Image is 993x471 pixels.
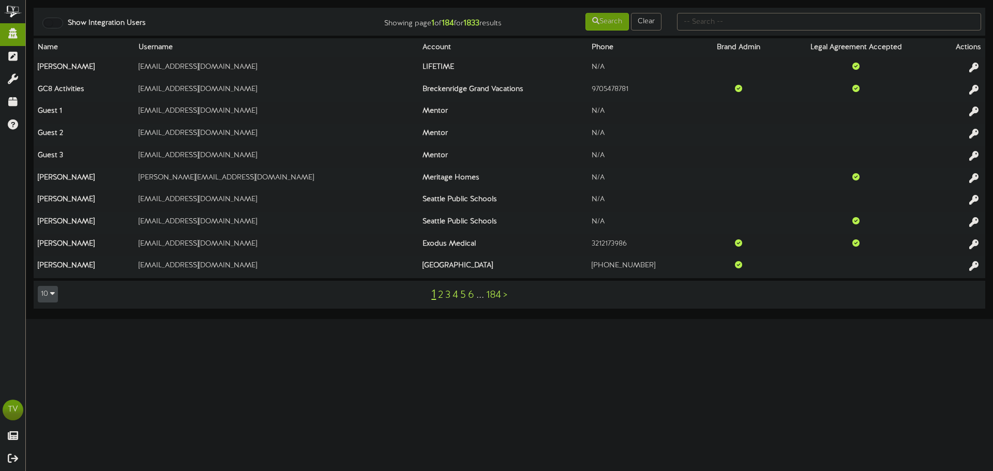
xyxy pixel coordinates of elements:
[134,168,418,190] td: [PERSON_NAME][EMAIL_ADDRESS][DOMAIN_NAME]
[34,234,134,256] th: [PERSON_NAME]
[34,168,134,190] th: [PERSON_NAME]
[486,290,501,301] a: 184
[418,57,588,80] th: LIFETIME
[134,124,418,146] td: [EMAIL_ADDRESS][DOMAIN_NAME]
[453,290,458,301] a: 4
[588,57,699,80] td: N/A
[34,80,134,102] th: GC8 Activities
[418,80,588,102] th: Breckenridge Grand Vacations
[134,190,418,212] td: [EMAIL_ADDRESS][DOMAIN_NAME]
[34,146,134,168] th: Guest 3
[460,290,466,301] a: 5
[134,256,418,278] td: [EMAIL_ADDRESS][DOMAIN_NAME]
[677,13,981,31] input: -- Search --
[34,124,134,146] th: Guest 2
[431,288,436,301] a: 1
[588,234,699,256] td: 3212173986
[588,190,699,212] td: N/A
[588,124,699,146] td: N/A
[60,18,146,28] label: Show Integration Users
[134,102,418,124] td: [EMAIL_ADDRESS][DOMAIN_NAME]
[418,168,588,190] th: Meritage Homes
[442,19,454,28] strong: 184
[34,102,134,124] th: Guest 1
[134,57,418,80] td: [EMAIL_ADDRESS][DOMAIN_NAME]
[463,19,479,28] strong: 1833
[34,190,134,212] th: [PERSON_NAME]
[134,212,418,234] td: [EMAIL_ADDRESS][DOMAIN_NAME]
[445,290,450,301] a: 3
[34,256,134,278] th: [PERSON_NAME]
[476,290,484,301] a: ...
[418,124,588,146] th: Mentor
[134,234,418,256] td: [EMAIL_ADDRESS][DOMAIN_NAME]
[34,57,134,80] th: [PERSON_NAME]
[418,212,588,234] th: Seattle Public Schools
[418,234,588,256] th: Exodus Medical
[779,38,934,57] th: Legal Agreement Accepted
[418,102,588,124] th: Mentor
[418,38,588,57] th: Account
[431,19,434,28] strong: 1
[34,38,134,57] th: Name
[134,38,418,57] th: Username
[588,212,699,234] td: N/A
[418,190,588,212] th: Seattle Public Schools
[588,80,699,102] td: 9705478781
[699,38,779,57] th: Brand Admin
[468,290,474,301] a: 6
[588,256,699,278] td: [PHONE_NUMBER]
[503,290,507,301] a: >
[418,256,588,278] th: [GEOGRAPHIC_DATA]
[933,38,985,57] th: Actions
[38,286,58,302] button: 10
[631,13,661,31] button: Clear
[588,168,699,190] td: N/A
[418,146,588,168] th: Mentor
[585,13,629,31] button: Search
[588,146,699,168] td: N/A
[350,12,509,29] div: Showing page of for results
[588,38,699,57] th: Phone
[438,290,443,301] a: 2
[588,102,699,124] td: N/A
[3,400,23,420] div: TV
[134,146,418,168] td: [EMAIL_ADDRESS][DOMAIN_NAME]
[34,212,134,234] th: [PERSON_NAME]
[134,80,418,102] td: [EMAIL_ADDRESS][DOMAIN_NAME]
